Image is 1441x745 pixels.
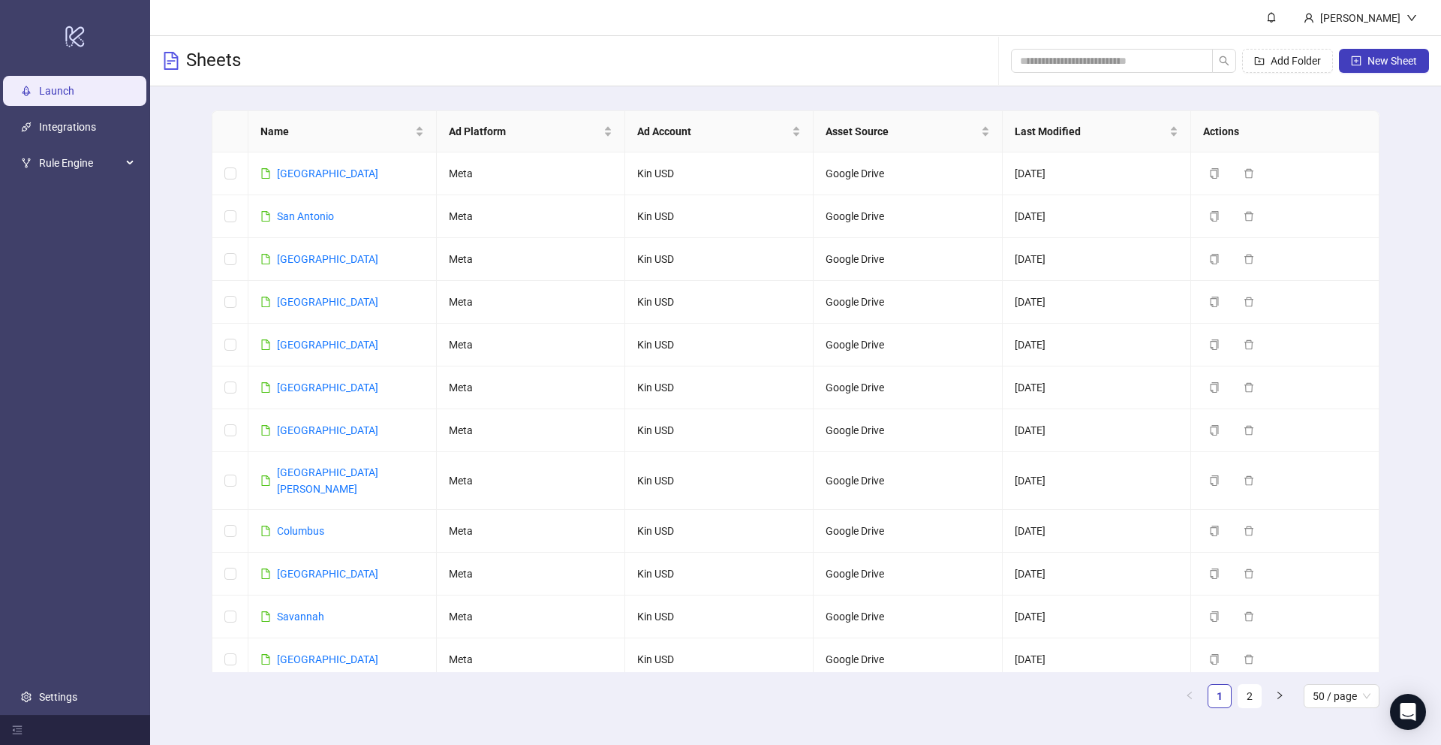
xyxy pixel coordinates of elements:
a: [GEOGRAPHIC_DATA] [277,296,378,308]
a: [GEOGRAPHIC_DATA] [277,167,378,179]
th: Last Modified [1003,111,1191,152]
td: Meta [437,553,625,596]
td: Meta [437,195,625,238]
span: copy [1209,526,1220,536]
td: Kin USD [625,596,814,638]
button: Add Folder [1242,49,1333,73]
span: copy [1209,297,1220,307]
span: copy [1209,475,1220,486]
td: [DATE] [1003,553,1191,596]
td: [DATE] [1003,195,1191,238]
td: [DATE] [1003,324,1191,366]
td: Kin USD [625,281,814,324]
span: right [1275,691,1284,700]
td: Google Drive [814,638,1002,681]
div: [PERSON_NAME] [1314,10,1406,26]
button: right [1268,684,1292,708]
td: Kin USD [625,324,814,366]
span: delete [1244,475,1254,486]
span: Asset Source [826,123,977,140]
span: delete [1244,654,1254,665]
span: delete [1244,297,1254,307]
a: [GEOGRAPHIC_DATA] [277,568,378,580]
th: Asset Source [814,111,1002,152]
td: Meta [437,152,625,195]
td: Meta [437,324,625,366]
span: user [1304,13,1314,23]
li: Next Page [1268,684,1292,708]
span: copy [1209,339,1220,350]
td: Google Drive [814,324,1002,366]
td: [DATE] [1003,238,1191,281]
button: left [1178,684,1202,708]
span: plus-square [1351,56,1361,66]
span: file [260,475,271,486]
span: file [260,339,271,350]
td: Google Drive [814,596,1002,638]
th: Ad Platform [437,111,625,152]
a: [GEOGRAPHIC_DATA] [277,339,378,351]
span: fork [21,158,32,168]
div: Page Size [1304,684,1379,708]
span: file [260,254,271,264]
span: delete [1244,611,1254,622]
a: [GEOGRAPHIC_DATA] [277,253,378,265]
span: 50 / page [1313,685,1370,707]
li: 2 [1238,684,1262,708]
a: [GEOGRAPHIC_DATA] [277,653,378,665]
div: Open Intercom Messenger [1390,694,1426,730]
th: Actions [1191,111,1379,152]
span: Ad Account [637,123,789,140]
span: delete [1244,254,1254,264]
a: Settings [39,691,77,703]
span: down [1406,13,1417,23]
span: file [260,654,271,665]
td: Meta [437,638,625,681]
span: copy [1209,611,1220,622]
span: delete [1244,569,1254,579]
td: Kin USD [625,152,814,195]
span: copy [1209,254,1220,264]
span: copy [1209,382,1220,393]
span: delete [1244,168,1254,179]
td: Meta [437,596,625,638]
td: Google Drive [814,238,1002,281]
td: [DATE] [1003,638,1191,681]
span: copy [1209,425,1220,436]
td: [DATE] [1003,596,1191,638]
button: New Sheet [1339,49,1429,73]
span: file [260,425,271,436]
td: Meta [437,452,625,510]
td: Kin USD [625,409,814,452]
span: delete [1244,382,1254,393]
span: Rule Engine [39,148,122,178]
a: San Antonio [277,210,334,222]
a: [GEOGRAPHIC_DATA] [277,424,378,436]
td: Meta [437,238,625,281]
td: Kin USD [625,638,814,681]
td: Google Drive [814,452,1002,510]
span: file [260,611,271,622]
span: copy [1209,211,1220,222]
span: file [260,569,271,579]
td: Google Drive [814,510,1002,553]
th: Name [248,111,437,152]
span: delete [1244,339,1254,350]
span: file [260,211,271,222]
span: delete [1244,211,1254,222]
h3: Sheets [186,49,241,73]
a: Columbus [277,525,324,537]
th: Ad Account [625,111,814,152]
td: Kin USD [625,366,814,409]
span: New Sheet [1367,55,1417,67]
span: copy [1209,654,1220,665]
span: copy [1209,569,1220,579]
span: Name [260,123,412,140]
a: 2 [1238,685,1261,707]
span: menu-fold [12,725,23,735]
td: Google Drive [814,195,1002,238]
span: Last Modified [1015,123,1166,140]
span: Ad Platform [449,123,600,140]
td: Meta [437,409,625,452]
td: Kin USD [625,452,814,510]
